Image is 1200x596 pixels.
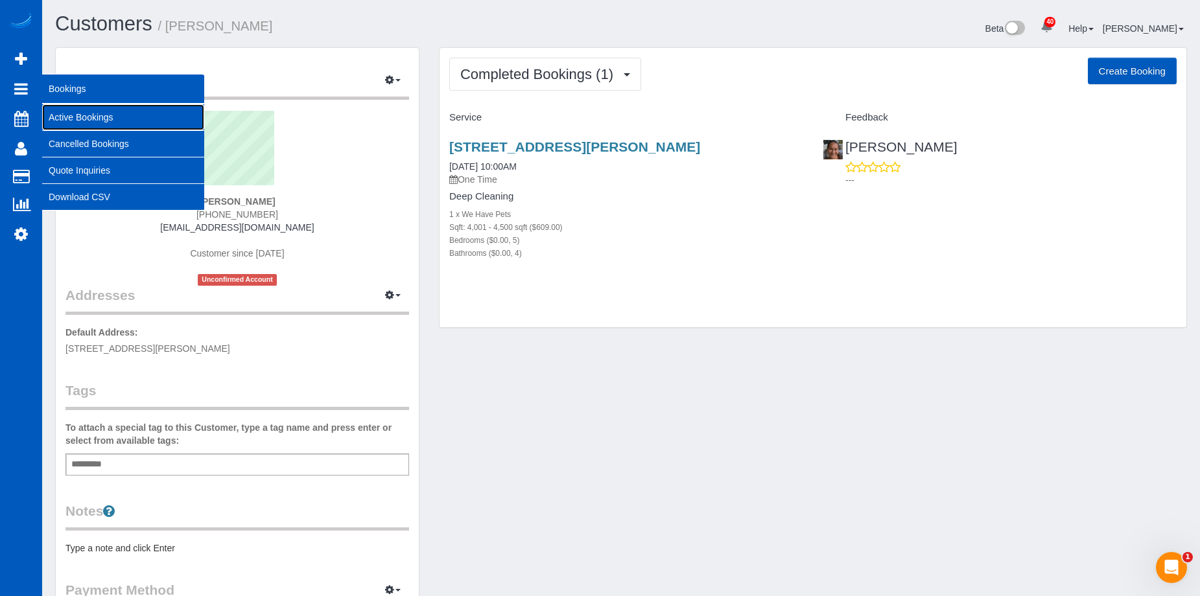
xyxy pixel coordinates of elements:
span: Completed Bookings (1) [460,66,620,82]
small: Sqft: 4,001 - 4,500 sqft ($609.00) [449,223,563,232]
a: [PERSON_NAME] [1103,23,1184,34]
legend: Notes [65,501,409,531]
small: / [PERSON_NAME] [158,19,273,33]
a: [PERSON_NAME] [823,139,958,154]
span: 1 [1182,552,1193,562]
legend: Tags [65,381,409,410]
iframe: Intercom live chat [1156,552,1187,583]
h4: Deep Cleaning [449,191,803,202]
a: Customers [55,12,152,35]
a: [EMAIL_ADDRESS][DOMAIN_NAME] [160,222,314,233]
img: Automaid Logo [8,13,34,31]
a: Cancelled Bookings [42,131,204,157]
pre: Type a note and click Enter [65,542,409,555]
strong: [PERSON_NAME] [199,196,275,207]
img: New interface [1004,21,1025,38]
span: 40 [1044,17,1055,27]
img: Natalia Dunn [823,140,843,159]
h4: Feedback [823,112,1177,123]
a: Beta [985,23,1026,34]
span: Unconfirmed Account [198,274,277,285]
span: [STREET_ADDRESS][PERSON_NAME] [65,343,230,354]
p: --- [845,174,1177,187]
label: Default Address: [65,326,138,339]
p: One Time [449,173,803,186]
span: Bookings [42,74,204,104]
small: 1 x We Have Pets [449,210,511,219]
a: Active Bookings [42,104,204,130]
small: Bedrooms ($0.00, 5) [449,236,519,245]
button: Create Booking [1088,58,1177,85]
small: Bathrooms ($0.00, 4) [449,249,522,258]
h4: Service [449,112,803,123]
a: 40 [1034,13,1059,41]
a: [STREET_ADDRESS][PERSON_NAME] [449,139,700,154]
a: Download CSV [42,184,204,210]
a: Help [1068,23,1094,34]
a: Quote Inquiries [42,157,204,183]
span: Customer since [DATE] [190,248,284,258]
a: [DATE] 10:00AM [449,161,517,172]
label: To attach a special tag to this Customer, type a tag name and press enter or select from availabl... [65,421,409,447]
span: [PHONE_NUMBER] [196,209,278,220]
legend: Customer Info [65,71,409,100]
button: Completed Bookings (1) [449,58,641,91]
ul: Bookings [42,104,204,211]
